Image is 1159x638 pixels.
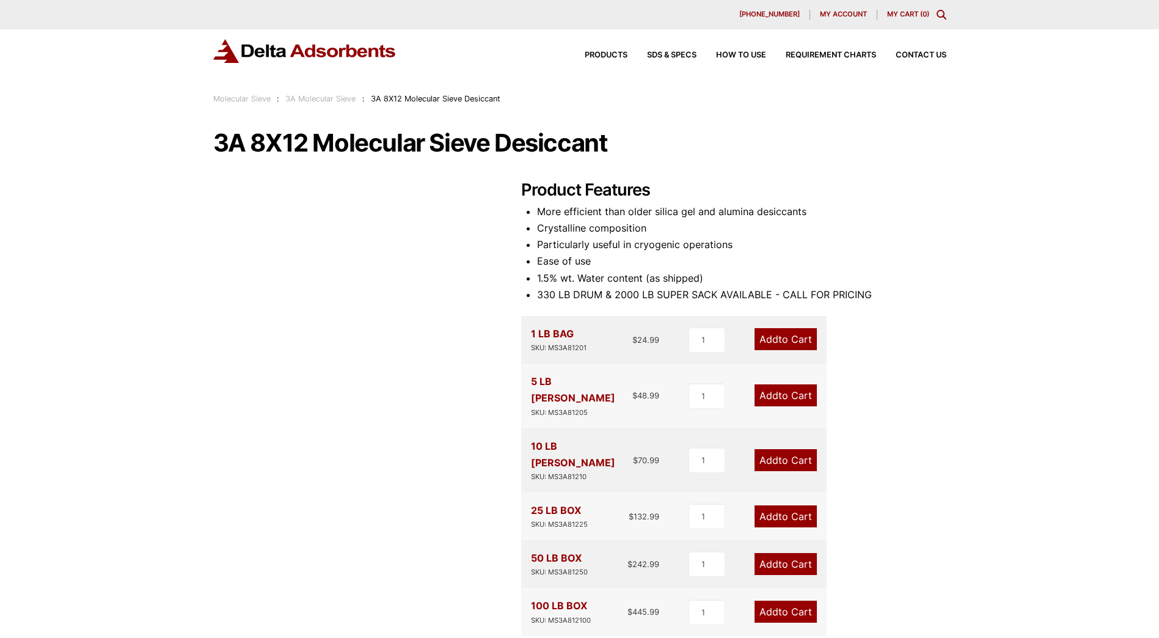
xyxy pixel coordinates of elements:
li: 330 LB DRUM & 2000 LB SUPER SACK AVAILABLE - CALL FOR PRICING [537,287,946,303]
span: $ [633,455,638,465]
span: : [277,94,279,103]
span: $ [627,559,632,569]
div: SKU: MS3A812100 [531,615,591,626]
div: 100 LB BOX [531,598,591,626]
h2: Product Features [521,180,946,200]
a: Requirement Charts [766,51,876,59]
span: My account [820,11,867,18]
span: Contact Us [896,51,946,59]
div: SKU: MS3A81225 [531,519,588,530]
img: Delta Adsorbents [213,39,397,63]
bdi: 70.99 [633,455,659,465]
a: Add to Cart [755,328,817,350]
li: Particularly useful in cryogenic operations [537,237,946,253]
span: $ [632,391,637,400]
a: Molecular Sieve [213,94,271,103]
div: 50 LB BOX [531,550,588,578]
a: SDS & SPECS [627,51,696,59]
span: Products [585,51,627,59]
div: SKU: MS3A81205 [531,407,633,419]
li: Ease of use [537,253,946,269]
div: 5 LB [PERSON_NAME] [531,373,633,418]
a: Contact Us [876,51,946,59]
span: [PHONE_NUMBER] [739,11,800,18]
li: More efficient than older silica gel and alumina desiccants [537,204,946,220]
bdi: 445.99 [627,607,659,617]
a: [PHONE_NUMBER] [729,10,810,20]
h1: 3A 8X12 Molecular Sieve Desiccant [213,130,946,156]
bdi: 242.99 [627,559,659,569]
div: 10 LB [PERSON_NAME] [531,438,634,483]
bdi: 132.99 [629,512,659,521]
a: Add to Cart [755,384,817,406]
a: My Cart (0) [887,10,929,18]
div: 1 LB BAG [531,326,587,354]
span: $ [627,607,632,617]
div: SKU: MS3A81210 [531,471,634,483]
li: 1.5% wt. Water content (as shipped) [537,270,946,287]
bdi: 24.99 [632,335,659,345]
div: SKU: MS3A81201 [531,342,587,354]
div: Toggle Modal Content [937,10,946,20]
a: Add to Cart [755,553,817,575]
span: 3A 8X12 Molecular Sieve Desiccant [371,94,500,103]
li: Crystalline composition [537,220,946,237]
span: SDS & SPECS [647,51,696,59]
a: Add to Cart [755,505,817,527]
span: 0 [923,10,927,18]
span: $ [629,512,634,521]
span: $ [632,335,637,345]
div: SKU: MS3A81250 [531,566,588,578]
div: 25 LB BOX [531,502,588,530]
span: Requirement Charts [786,51,876,59]
a: Add to Cart [755,601,817,623]
a: 3A Molecular Sieve [285,94,356,103]
a: How to Use [696,51,766,59]
span: : [362,94,365,103]
a: My account [810,10,877,20]
a: Add to Cart [755,449,817,471]
bdi: 48.99 [632,391,659,400]
a: Products [565,51,627,59]
span: How to Use [716,51,766,59]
